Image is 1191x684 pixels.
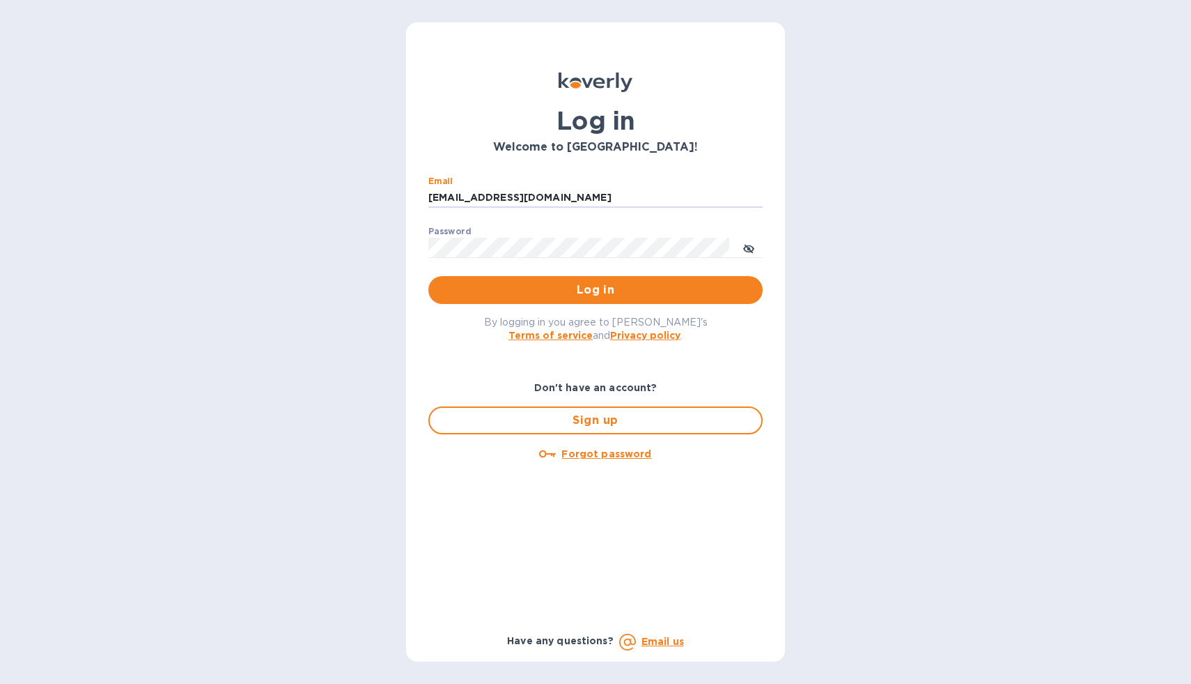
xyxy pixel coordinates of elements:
a: Terms of service [508,330,593,341]
h1: Log in [428,106,763,135]
button: Log in [428,276,763,304]
img: Koverly [559,73,632,92]
span: By logging in you agree to [PERSON_NAME]'s and . [484,317,708,341]
u: Forgot password [561,448,651,459]
a: Email us [641,636,684,647]
b: Don't have an account? [534,382,657,393]
button: toggle password visibility [735,234,763,261]
button: Sign up [428,406,763,434]
h3: Welcome to [GEOGRAPHIC_DATA]! [428,141,763,154]
a: Privacy policy [610,330,680,341]
span: Log in [439,282,752,298]
label: Email [428,177,453,185]
span: Sign up [441,412,750,429]
b: Have any questions? [507,635,614,646]
label: Password [428,227,471,236]
input: Enter email address [428,188,763,208]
